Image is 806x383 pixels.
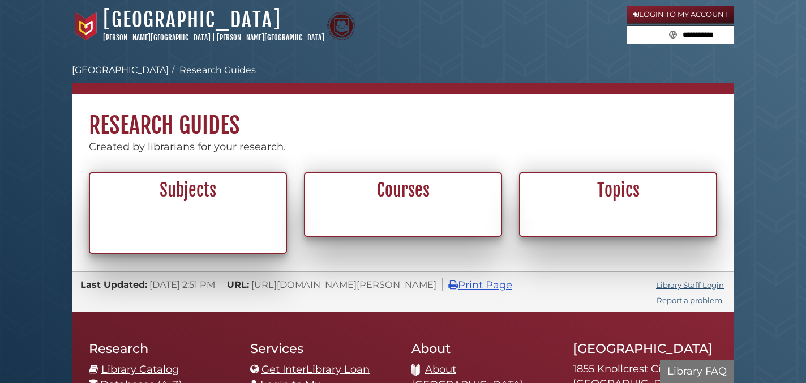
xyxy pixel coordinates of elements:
i: Print Page [448,280,458,290]
span: Created by librarians for your research. [89,141,286,153]
span: [URL][DOMAIN_NAME][PERSON_NAME] [251,279,436,290]
a: Library Catalog [101,363,179,376]
h2: Courses [311,180,495,201]
form: Search library guides, policies, and FAQs. [627,25,734,45]
h2: Services [250,341,395,356]
img: Calvin Theological Seminary [327,12,355,40]
a: [GEOGRAPHIC_DATA] [103,7,281,32]
h1: Research Guides [72,94,734,139]
a: [GEOGRAPHIC_DATA] [72,65,169,75]
h2: Topics [526,180,710,201]
button: Library FAQ [660,360,734,383]
h2: Subjects [96,180,280,201]
span: | [212,33,215,42]
nav: breadcrumb [72,63,734,94]
span: Last Updated: [80,279,147,290]
a: Print Page [448,279,512,291]
h2: [GEOGRAPHIC_DATA] [573,341,717,356]
button: Search [666,26,680,41]
h2: Research [89,341,233,356]
a: [PERSON_NAME][GEOGRAPHIC_DATA] [103,33,211,42]
a: Research Guides [179,65,256,75]
span: [DATE] 2:51 PM [149,279,215,290]
a: Get InterLibrary Loan [261,363,370,376]
a: Library Staff Login [656,280,724,290]
a: Login to My Account [627,6,734,24]
span: URL: [227,279,249,290]
h2: About [411,341,556,356]
img: Calvin University [72,12,100,40]
a: Report a problem. [657,296,724,305]
a: [PERSON_NAME][GEOGRAPHIC_DATA] [217,33,324,42]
